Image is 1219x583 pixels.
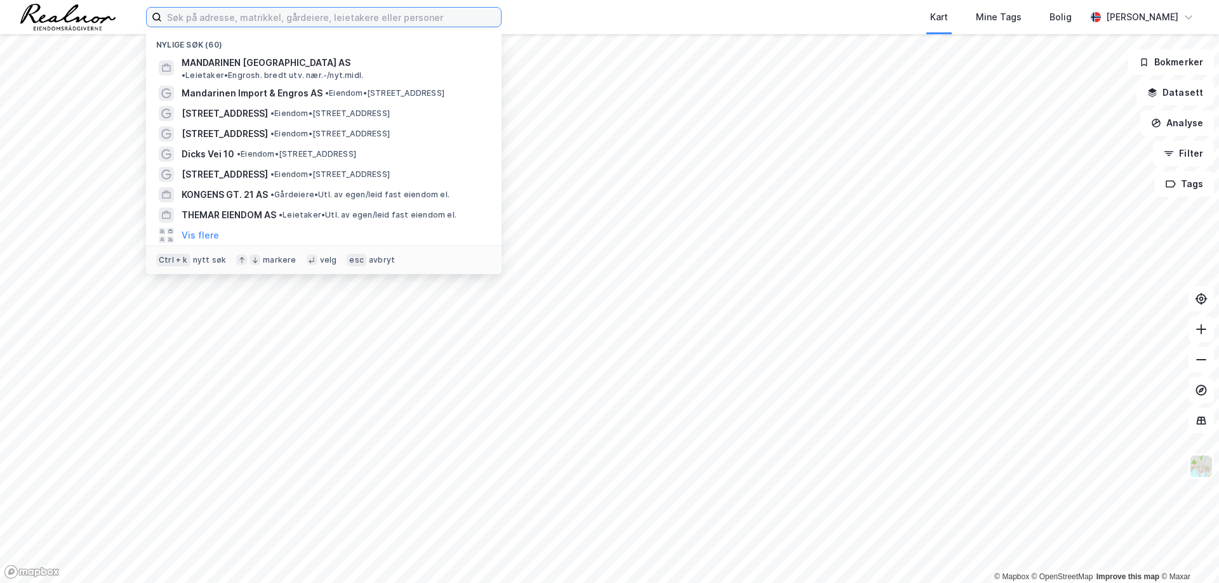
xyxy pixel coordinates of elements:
[270,129,274,138] span: •
[237,149,241,159] span: •
[182,126,268,141] span: [STREET_ADDRESS]
[1140,110,1214,136] button: Analyse
[976,10,1022,25] div: Mine Tags
[270,129,390,139] span: Eiendom • [STREET_ADDRESS]
[1136,80,1214,105] button: Datasett
[182,86,323,101] span: Mandarinen Import & Engros AS
[162,8,501,27] input: Søk på adresse, matrikkel, gårdeiere, leietakere eller personer
[270,169,390,180] span: Eiendom • [STREET_ADDRESS]
[182,228,219,243] button: Vis flere
[1153,141,1214,166] button: Filter
[347,254,366,266] div: esc
[994,572,1029,581] a: Mapbox
[263,255,296,265] div: markere
[146,30,502,53] div: Nylige søk (60)
[270,190,450,200] span: Gårdeiere • Utl. av egen/leid fast eiendom el.
[369,255,395,265] div: avbryt
[182,106,268,121] span: [STREET_ADDRESS]
[193,255,227,265] div: nytt søk
[1096,572,1159,581] a: Improve this map
[270,108,274,118] span: •
[182,70,363,81] span: Leietaker • Engrosh. bredt utv. nær.-/nyt.midl.
[182,55,350,70] span: MANDARINEN [GEOGRAPHIC_DATA] AS
[182,70,185,80] span: •
[182,167,268,182] span: [STREET_ADDRESS]
[182,187,268,202] span: KONGENS GT. 21 AS
[279,210,456,220] span: Leietaker • Utl. av egen/leid fast eiendom el.
[270,190,274,199] span: •
[1156,522,1219,583] iframe: Chat Widget
[237,149,356,159] span: Eiendom • [STREET_ADDRESS]
[1189,454,1213,478] img: Z
[1106,10,1178,25] div: [PERSON_NAME]
[182,147,234,162] span: Dicks Vei 10
[20,4,116,30] img: realnor-logo.934646d98de889bb5806.png
[4,565,60,579] a: Mapbox homepage
[325,88,329,98] span: •
[279,210,283,219] span: •
[1128,49,1214,75] button: Bokmerker
[1155,171,1214,197] button: Tags
[1032,572,1093,581] a: OpenStreetMap
[270,108,390,119] span: Eiendom • [STREET_ADDRESS]
[1049,10,1072,25] div: Bolig
[156,254,190,266] div: Ctrl + k
[270,169,274,179] span: •
[1156,522,1219,583] div: Kontrollprogram for chat
[320,255,337,265] div: velg
[930,10,948,25] div: Kart
[182,207,276,223] span: THEMAR EIENDOM AS
[325,88,444,98] span: Eiendom • [STREET_ADDRESS]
